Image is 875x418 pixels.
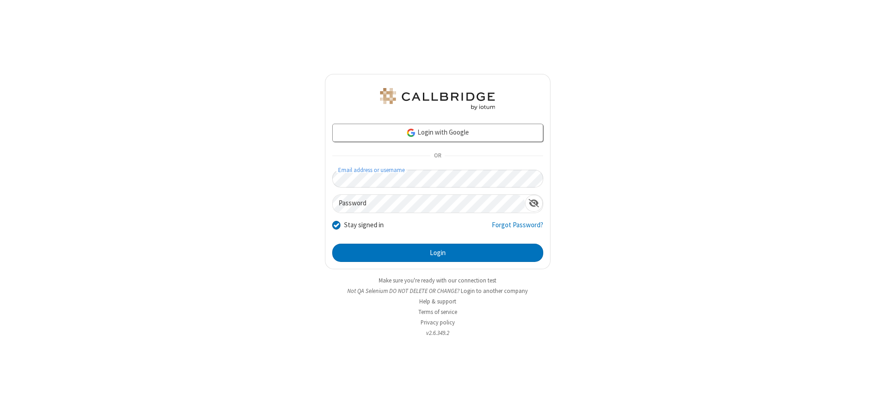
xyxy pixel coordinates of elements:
iframe: Chat [852,394,868,412]
label: Stay signed in [344,220,384,230]
li: v2.6.349.2 [325,329,551,337]
div: Show password [525,195,543,212]
a: Privacy policy [421,319,455,326]
input: Email address or username [332,170,543,188]
img: google-icon.png [406,128,416,138]
span: OR [430,150,445,162]
input: Password [333,195,525,213]
a: Login with Google [332,124,543,142]
img: QA Selenium DO NOT DELETE OR CHANGE [378,88,497,110]
a: Make sure you're ready with our connection test [379,277,496,284]
a: Terms of service [418,308,457,316]
li: Not QA Selenium DO NOT DELETE OR CHANGE? [325,287,551,295]
button: Login [332,244,543,262]
a: Help & support [419,298,456,305]
button: Login to another company [461,287,528,295]
a: Forgot Password? [492,220,543,237]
